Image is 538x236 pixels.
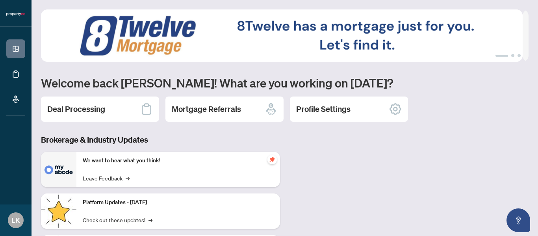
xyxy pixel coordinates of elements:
h1: Welcome back [PERSON_NAME]! What are you working on [DATE]? [41,75,529,90]
h2: Deal Processing [47,104,105,115]
button: 3 [518,54,521,57]
img: Slide 0 [41,9,523,62]
img: We want to hear what you think! [41,152,76,187]
span: → [126,174,130,182]
h2: Mortgage Referrals [172,104,241,115]
span: LK [11,215,20,226]
button: Open asap [506,208,530,232]
button: 2 [511,54,514,57]
span: pushpin [267,155,277,164]
h2: Profile Settings [296,104,351,115]
a: Leave Feedback→ [83,174,130,182]
span: → [148,216,152,224]
p: Platform Updates - [DATE] [83,198,274,207]
img: Platform Updates - July 21, 2025 [41,193,76,229]
h3: Brokerage & Industry Updates [41,134,280,145]
p: We want to hear what you think! [83,156,274,165]
a: Check out these updates!→ [83,216,152,224]
button: 1 [495,54,508,57]
img: logo [6,12,25,17]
